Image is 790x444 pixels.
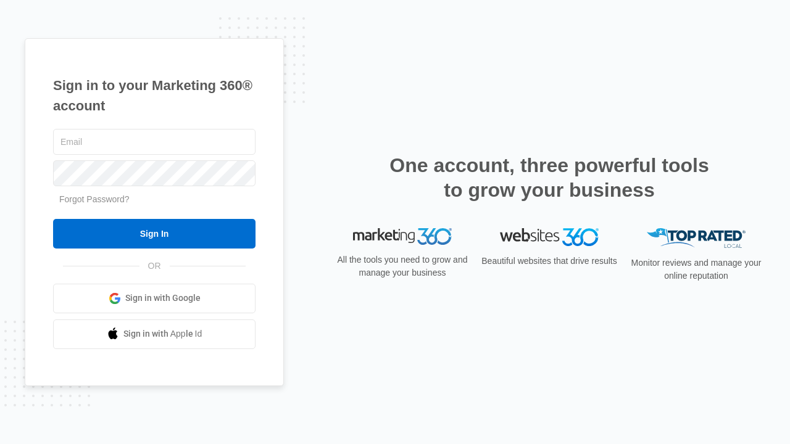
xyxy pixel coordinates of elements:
[59,194,130,204] a: Forgot Password?
[480,255,618,268] p: Beautiful websites that drive results
[53,75,256,116] h1: Sign in to your Marketing 360® account
[53,219,256,249] input: Sign In
[53,129,256,155] input: Email
[123,327,202,340] span: Sign in with Apple Id
[647,228,746,249] img: Top Rated Local
[333,253,472,279] p: All the tools you need to grow and manage your business
[53,319,256,349] a: Sign in with Apple Id
[386,153,713,202] h2: One account, three powerful tools to grow your business
[139,260,170,273] span: OR
[53,284,256,313] a: Sign in with Google
[125,292,201,305] span: Sign in with Google
[627,257,765,282] p: Monitor reviews and manage your online reputation
[353,228,452,245] img: Marketing 360
[500,228,599,246] img: Websites 360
